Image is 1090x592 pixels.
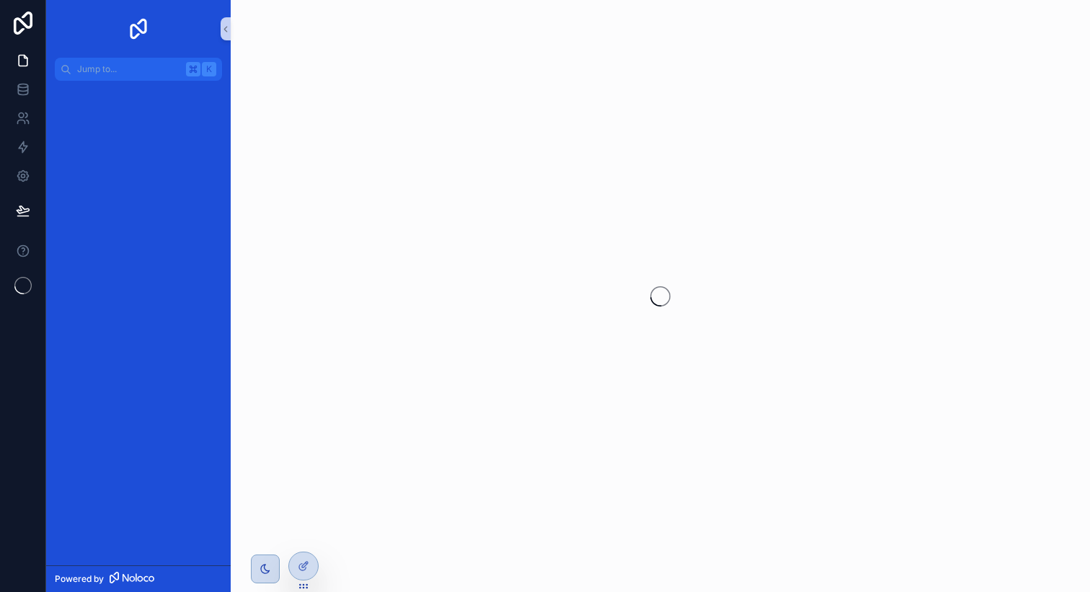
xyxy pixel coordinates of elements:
img: App logo [127,17,150,40]
a: Powered by [46,565,231,592]
span: Jump to... [77,63,180,75]
div: scrollable content [46,81,231,107]
span: K [203,63,215,75]
button: Jump to...K [55,58,222,81]
span: Powered by [55,573,104,585]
